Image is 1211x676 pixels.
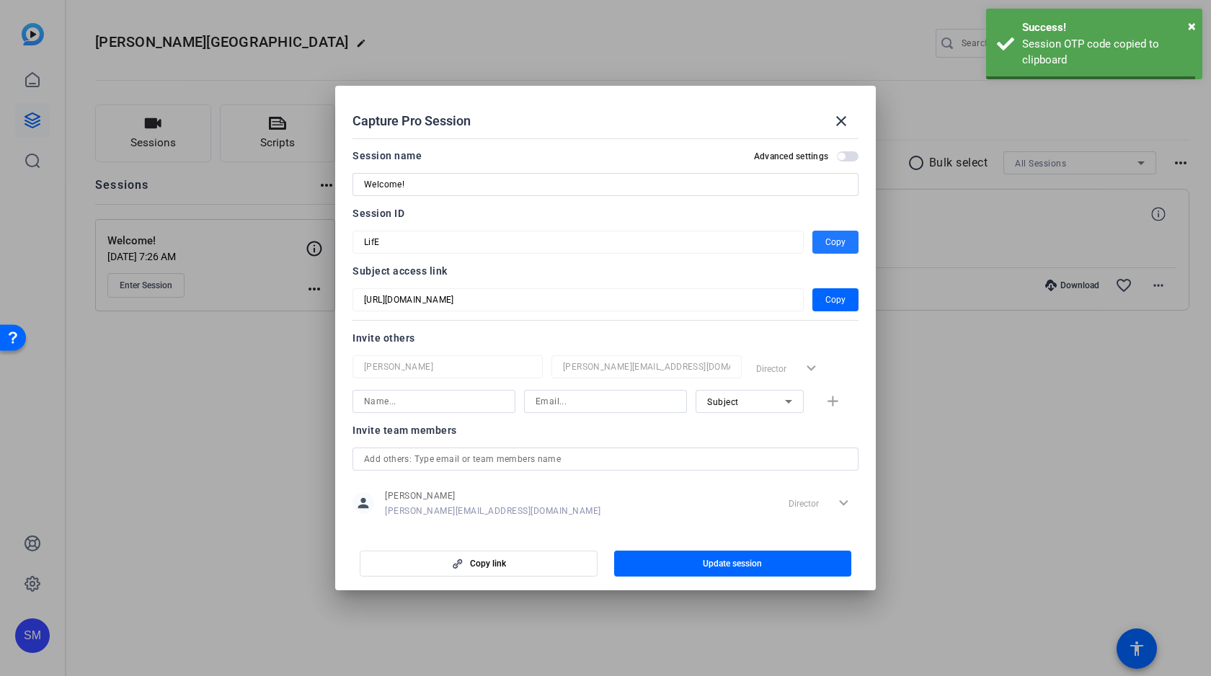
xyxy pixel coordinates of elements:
[707,397,739,407] span: Subject
[352,104,859,138] div: Capture Pro Session
[364,358,531,375] input: Name...
[1022,19,1192,36] div: Success!
[1022,36,1192,68] div: Session OTP code copied to clipboard
[364,176,847,193] input: Enter Session Name
[352,329,859,347] div: Invite others
[825,291,846,308] span: Copy
[812,288,859,311] button: Copy
[352,147,422,164] div: Session name
[833,112,850,130] mat-icon: close
[1188,17,1196,35] span: ×
[352,205,859,222] div: Session ID
[364,393,504,410] input: Name...
[385,490,601,502] span: [PERSON_NAME]
[352,262,859,280] div: Subject access link
[812,231,859,254] button: Copy
[754,151,828,162] h2: Advanced settings
[536,393,675,410] input: Email...
[825,234,846,251] span: Copy
[703,558,762,569] span: Update session
[385,505,601,517] span: [PERSON_NAME][EMAIL_ADDRESS][DOMAIN_NAME]
[614,551,852,577] button: Update session
[364,450,847,468] input: Add others: Type email or team members name
[1188,15,1196,37] button: Close
[470,558,506,569] span: Copy link
[360,551,598,577] button: Copy link
[563,358,730,375] input: Email...
[364,291,792,308] input: Session OTP
[352,492,374,514] mat-icon: person
[352,422,859,439] div: Invite team members
[364,234,792,251] input: Session OTP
